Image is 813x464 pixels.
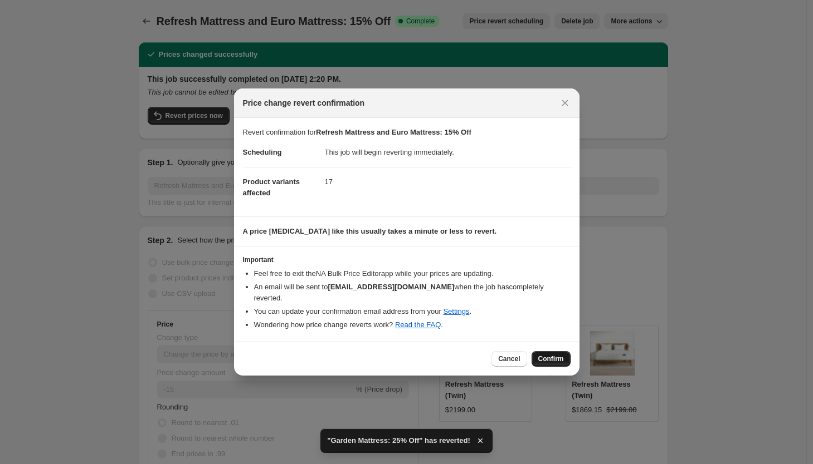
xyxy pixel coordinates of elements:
span: Price change revert confirmation [243,97,365,108]
span: "Garden Mattress: 25% Off" has reverted! [327,435,470,446]
dd: This job will begin reverting immediately. [325,138,571,167]
button: Cancel [491,351,527,367]
button: Confirm [532,351,571,367]
b: A price [MEDICAL_DATA] like this usually takes a minute or less to revert. [243,227,497,235]
li: You can update your confirmation email address from your . [254,306,571,317]
li: Feel free to exit the NA Bulk Price Editor app while your prices are updating. [254,268,571,279]
span: Confirm [538,354,564,363]
b: Refresh Mattress and Euro Mattress: 15% Off [316,128,471,136]
p: Revert confirmation for [243,127,571,138]
dd: 17 [325,167,571,196]
span: Cancel [498,354,520,363]
li: Wondering how price change reverts work? . [254,319,571,330]
b: [EMAIL_ADDRESS][DOMAIN_NAME] [328,283,454,291]
a: Read the FAQ [395,320,441,329]
a: Settings [443,307,469,315]
li: An email will be sent to when the job has completely reverted . [254,282,571,304]
span: Scheduling [243,148,282,156]
h3: Important [243,255,571,264]
button: Close [557,95,573,111]
span: Product variants affected [243,177,300,197]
